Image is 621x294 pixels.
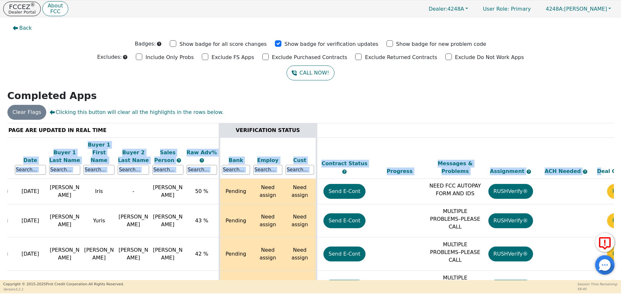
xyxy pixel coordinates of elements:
[253,165,282,175] input: Search...
[195,218,208,224] span: 43 %
[8,10,36,14] p: Dealer Portal
[321,160,367,167] span: Contract Status
[118,165,149,175] input: Search...
[187,149,217,156] span: Raw Adv%
[429,241,481,264] p: MULTIPLE PROBLEMS–PLEASE CALL
[154,149,176,163] span: Sales Person
[323,213,366,228] button: Send E-Cont
[30,2,35,8] sup: ®
[13,204,48,238] td: [DATE]
[7,105,47,120] button: Clear Flags
[286,165,314,175] input: Search...
[49,165,80,175] input: Search...
[83,141,114,164] div: Buyer 1 First Name
[219,179,252,204] td: Pending
[153,214,183,228] span: [PERSON_NAME]
[88,282,124,286] span: All Rights Reserved.
[476,3,537,15] p: Primary
[116,179,150,204] td: -
[539,4,618,14] button: 4248A:[PERSON_NAME]
[49,149,80,164] div: Buyer 1 Last Name
[82,204,116,238] td: Yuris
[323,247,366,261] button: Send E-Cont
[7,90,97,101] strong: Completed Apps
[135,40,156,48] p: Badges:
[83,165,114,175] input: Search...
[252,204,284,238] td: Need assign
[48,204,82,238] td: [PERSON_NAME]
[429,6,464,12] span: 4248A
[195,251,208,257] span: 42 %
[284,204,316,238] td: Need assign
[219,238,252,271] td: Pending
[153,184,183,198] span: [PERSON_NAME]
[152,165,183,175] input: Search...
[15,165,46,175] input: Search...
[180,40,267,48] p: Show badge for all score changes
[286,157,314,164] div: Cust
[13,179,48,204] td: [DATE]
[8,4,36,10] p: FCCEZ
[3,282,124,287] p: Copyright © 2015- 2025 First Credit Corporation.
[488,247,533,261] button: RUSHVerify®
[488,213,533,228] button: RUSHVerify®
[476,3,537,15] a: User Role: Primary
[323,184,366,199] button: Send E-Cont
[15,157,46,164] div: Date
[222,127,314,134] div: VERIFICATION STATUS
[455,54,524,61] p: Exclude Do Not Work Apps
[546,6,607,12] span: [PERSON_NAME]
[3,2,41,16] button: FCCEZ®Dealer Portal
[287,66,334,80] button: CALL NOW!
[212,54,254,61] p: Exclude FS Apps
[116,238,150,271] td: [PERSON_NAME]
[252,238,284,271] td: Need assign
[252,179,284,204] td: Need assign
[284,238,316,271] td: Need assign
[153,247,183,261] span: [PERSON_NAME]
[48,179,82,204] td: [PERSON_NAME]
[19,24,32,32] span: Back
[365,54,437,61] p: Exclude Returned Contracts
[483,6,509,12] span: User Role :
[3,287,124,292] p: Version 3.2.1
[429,160,481,175] div: Messages & Problems
[195,188,208,194] span: 50 %
[48,3,63,8] p: About
[118,149,149,164] div: Buyer 2 Last Name
[97,53,122,61] p: Excludes:
[546,6,564,12] span: 4248A:
[595,233,615,252] button: Report Error to FCC
[253,157,282,164] div: Employ
[488,184,533,199] button: RUSHVerify®
[422,4,475,14] button: Dealer:4248A
[7,21,37,35] button: Back
[545,168,583,174] span: ACH Needed
[577,282,618,287] p: Session Time Remaining:
[82,179,116,204] td: Iris
[48,9,63,14] p: FCC
[285,40,378,48] p: Show badge for verification updates
[116,204,150,238] td: [PERSON_NAME]
[577,287,618,291] p: 58:40
[13,238,48,271] td: [DATE]
[222,157,250,164] div: Bank
[82,238,116,271] td: [PERSON_NAME]
[374,167,426,175] div: Progress
[429,6,447,12] span: Dealer:
[222,165,250,175] input: Search...
[187,165,217,175] input: Search...
[49,108,223,116] span: Clicking this button will clear all the highlights in the rows below.
[429,208,481,231] p: MULTIPLE PROBLEMS–PLEASE CALL
[284,179,316,204] td: Need assign
[490,168,526,174] span: Assignment
[48,238,82,271] td: [PERSON_NAME]
[396,40,486,48] p: Show badge for new problem code
[146,54,194,61] p: Include Only Probs
[42,1,68,16] button: AboutFCC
